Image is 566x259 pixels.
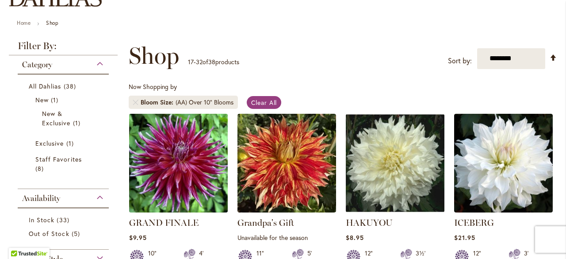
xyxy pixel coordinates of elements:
[29,82,61,90] span: All Dahlias
[129,82,177,91] span: Now Shopping by
[66,139,76,148] span: 1
[42,109,87,128] a: New &amp; Exclusive
[35,155,82,163] span: Staff Favorites
[35,95,93,104] a: New
[346,217,393,228] a: HAKUYOU
[29,215,100,224] a: In Stock 33
[129,43,179,69] span: Shop
[237,217,294,228] a: Grandpa's Gift
[22,60,52,70] span: Category
[247,96,282,109] a: Clear All
[188,58,194,66] span: 17
[29,229,69,238] span: Out of Stock
[22,193,60,203] span: Availability
[29,229,100,238] a: Out of Stock 5
[64,81,78,91] span: 38
[35,155,93,173] a: Staff Favorites
[208,58,215,66] span: 38
[57,215,71,224] span: 33
[35,139,93,148] a: Exclusive
[35,164,46,173] span: 8
[188,55,239,69] p: - of products
[346,114,444,213] img: Hakuyou
[129,217,199,228] a: GRAND FINALE
[133,100,138,105] a: Remove Bloom Size (AA) Over 10" Blooms
[237,206,336,214] a: Grandpa's Gift
[51,95,61,104] span: 1
[29,81,100,91] a: All Dahlias
[73,118,83,128] span: 1
[17,19,31,26] a: Home
[126,111,230,215] img: Grand Finale
[176,98,233,107] div: (AA) Over 10" Blooms
[237,233,336,242] p: Unavailable for the season
[251,98,277,107] span: Clear All
[237,114,336,213] img: Grandpa's Gift
[454,217,494,228] a: ICEBERG
[454,206,553,214] a: ICEBERG
[454,233,475,242] span: $21.95
[35,96,49,104] span: New
[346,233,364,242] span: $8.95
[196,58,203,66] span: 32
[7,228,31,252] iframe: Launch Accessibility Center
[72,229,82,238] span: 5
[9,41,118,55] strong: Filter By:
[141,98,176,107] span: Bloom Size
[42,109,70,127] span: New & Exclusive
[454,114,553,213] img: ICEBERG
[448,53,472,69] label: Sort by:
[129,206,228,214] a: Grand Finale
[129,233,147,242] span: $9.95
[46,19,58,26] strong: Shop
[29,216,54,224] span: In Stock
[35,139,64,147] span: Exclusive
[346,206,444,214] a: Hakuyou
